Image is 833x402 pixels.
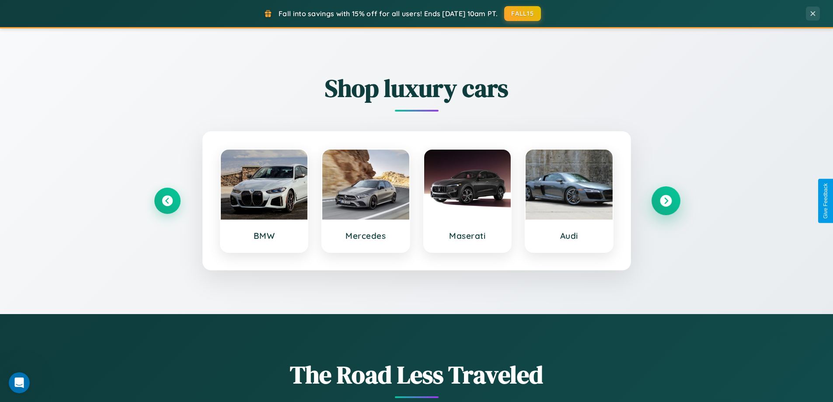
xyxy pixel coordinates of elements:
[504,6,541,21] button: FALL15
[331,231,401,241] h3: Mercedes
[279,9,498,18] span: Fall into savings with 15% off for all users! Ends [DATE] 10am PT.
[534,231,604,241] h3: Audi
[433,231,502,241] h3: Maserati
[154,71,679,105] h2: Shop luxury cars
[823,183,829,219] div: Give Feedback
[154,358,679,392] h1: The Road Less Traveled
[230,231,299,241] h3: BMW
[9,372,30,393] iframe: Intercom live chat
